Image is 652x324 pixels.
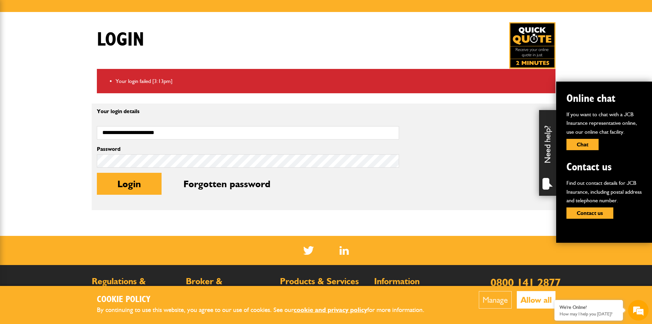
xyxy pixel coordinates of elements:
p: Your login details [97,109,399,114]
li: Your login failed [3:13pm] [116,77,550,86]
button: Login [97,173,162,195]
p: How may I help you today? [560,311,618,316]
h2: Regulations & Documents [92,277,179,295]
div: We're Online! [560,304,618,310]
img: Quick Quote [509,22,555,69]
a: Get your insurance quote in just 2-minutes [509,22,555,69]
img: Linked In [340,246,349,255]
h2: Broker & Intermediary [186,277,273,295]
div: Need help? [539,110,556,196]
h2: Online chat [566,92,642,105]
a: 0800 141 2877 [490,276,561,289]
a: cookie and privacy policy [294,306,367,314]
button: Chat [566,139,599,150]
h2: Information [374,277,461,286]
button: Contact us [566,207,613,219]
img: Twitter [303,246,314,255]
p: If you want to chat with a JCB Insurance representative online, use our online chat facility. [566,110,642,136]
button: Forgotten password [163,173,291,195]
p: Find out contact details for JCB Insurance, including postal address and telephone number. [566,179,642,205]
h2: Contact us [566,160,642,173]
button: Manage [479,291,512,309]
p: By continuing to use this website, you agree to our use of cookies. See our for more information. [97,305,436,315]
h2: Cookie Policy [97,295,436,305]
h1: Login [97,28,144,51]
h2: Products & Services [280,277,367,286]
button: Allow all [517,291,555,309]
label: Password [97,146,399,152]
a: LinkedIn [340,246,349,255]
